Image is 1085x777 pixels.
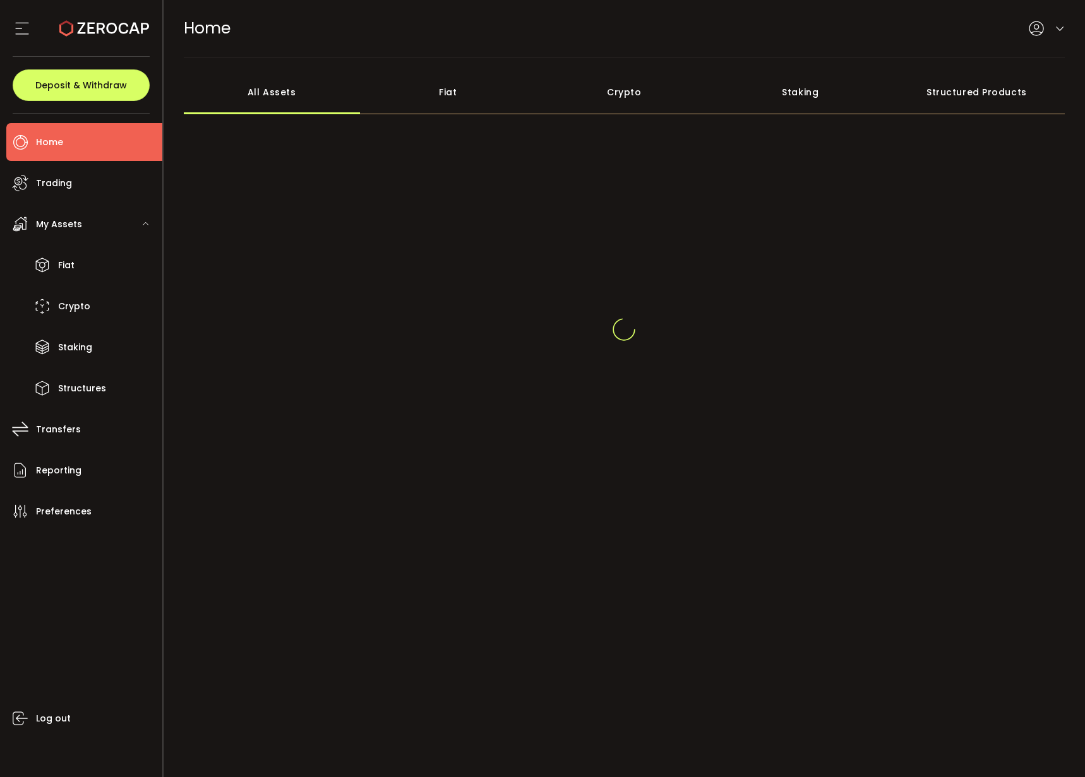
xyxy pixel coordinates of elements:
[536,70,712,114] div: Crypto
[13,69,150,101] button: Deposit & Withdraw
[58,256,75,275] span: Fiat
[36,133,63,151] span: Home
[184,17,231,39] span: Home
[184,70,360,114] div: All Assets
[58,338,92,357] span: Staking
[36,461,81,480] span: Reporting
[360,70,536,114] div: Fiat
[712,70,889,114] div: Staking
[35,81,127,90] span: Deposit & Withdraw
[36,215,82,234] span: My Assets
[58,297,90,316] span: Crypto
[889,70,1065,114] div: Structured Products
[36,709,71,728] span: Log out
[36,420,81,439] span: Transfers
[58,379,106,398] span: Structures
[36,174,72,193] span: Trading
[36,502,92,521] span: Preferences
